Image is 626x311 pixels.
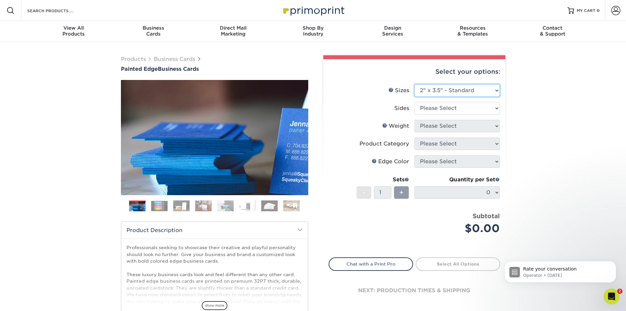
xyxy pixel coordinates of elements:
img: Business Cards 06 [239,200,256,212]
img: Primoprint [280,3,346,17]
iframe: Intercom notifications message [495,247,626,293]
span: MY CART [577,8,595,13]
span: Contact [513,25,592,31]
a: View AllProducts [34,21,114,42]
span: show more [202,301,227,310]
a: Painted EdgeBusiness Cards [121,66,308,72]
img: Painted Edge 01 [121,44,308,231]
div: Cards [113,25,193,37]
a: Business Cards [154,56,195,62]
input: SEARCH PRODUCTS..... [27,7,91,14]
strong: Subtotal [473,212,500,220]
div: Weight [382,122,409,130]
div: Services [353,25,433,37]
span: View All [34,25,114,31]
div: Sizes [388,87,409,94]
a: Contact& Support [513,21,592,42]
div: Products [34,25,114,37]
div: Marketing [193,25,273,37]
span: 2 [617,289,622,294]
div: $0.00 [419,220,500,236]
div: Edge Color [372,158,409,166]
a: Products [121,56,146,62]
img: Business Cards 01 [129,198,146,215]
span: Resources [433,25,513,31]
div: next: production times & shipping [329,271,500,310]
div: & Support [513,25,592,37]
div: Select your options: [329,59,500,84]
img: Business Cards 03 [173,200,190,212]
a: Shop ByIndustry [273,21,353,42]
h1: Business Cards [121,66,308,72]
a: Select All Options [416,257,500,271]
img: Business Cards 02 [151,201,168,211]
div: Product Category [359,140,409,148]
a: Resources& Templates [433,21,513,42]
a: DesignServices [353,21,433,42]
span: Painted Edge [121,66,158,72]
img: Business Cards 07 [261,200,278,212]
img: Business Cards 05 [217,200,234,212]
div: Sides [394,104,409,112]
h2: Product Description [121,222,308,239]
div: Industry [273,25,353,37]
img: Business Cards 08 [283,200,300,212]
span: + [399,188,404,197]
a: BusinessCards [113,21,193,42]
span: Direct Mail [193,25,273,31]
span: - [362,188,365,197]
div: Quantity per Set [414,176,500,184]
span: Business [113,25,193,31]
img: Business Cards 04 [195,200,212,212]
a: Direct MailMarketing [193,21,273,42]
iframe: Intercom live chat [604,289,619,304]
span: Design [353,25,433,31]
div: & Templates [433,25,513,37]
span: Shop By [273,25,353,31]
a: Chat with a Print Pro [329,257,413,271]
iframe: Google Customer Reviews [2,291,56,309]
div: Sets [357,176,409,184]
span: 0 [597,8,600,13]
